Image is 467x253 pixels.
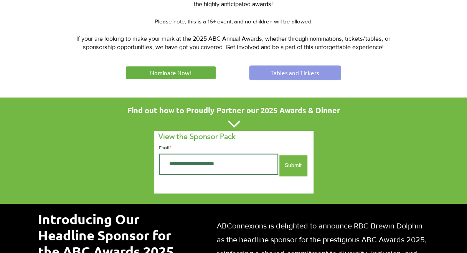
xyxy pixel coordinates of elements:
[271,69,319,77] span: Tables and Tickets
[159,146,278,150] label: Email
[285,162,302,169] span: Submit
[279,155,307,176] button: Submit
[158,132,236,141] span: View the Sponsor Pack
[127,105,340,115] span: Find out how to Proudly Partner our 2025 Awards & Dinner
[150,69,191,77] span: Nominate Now!
[125,65,217,80] a: Nominate Now!
[249,65,341,80] a: Tables and Tickets
[76,35,390,50] span: If your are looking to make your mark at the 2025 ABC Annual Awards, whether through nominations,...
[155,18,312,25] span: Please note, this is a 16+ event, and no children will be allowed.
